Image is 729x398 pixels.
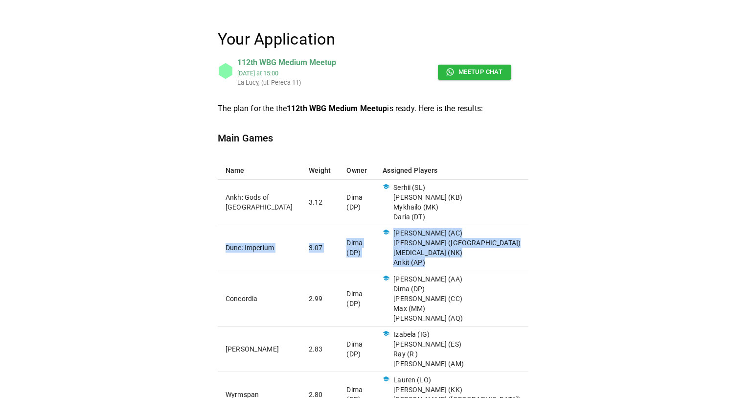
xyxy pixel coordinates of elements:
[301,162,339,180] th: Weight
[383,349,521,359] p: Ray (R )
[237,69,336,78] div: at
[218,162,301,180] th: Name
[383,274,521,284] p: [PERSON_NAME] (AA)
[383,294,521,304] p: [PERSON_NAME] (CC)
[237,57,336,69] div: 112th WBG Medium Meetup
[383,183,521,192] p: Serhii (SL)
[383,238,521,248] p: [PERSON_NAME] ([GEOGRAPHIC_DATA])
[438,65,511,80] a: Meetup chat
[301,271,339,326] td: 2.99
[301,225,339,271] td: 3.07
[263,70,278,77] div: 15:00
[218,180,301,225] td: Ankh: Gods of [GEOGRAPHIC_DATA]
[339,326,375,372] td: Dima (DP)
[383,359,521,369] p: [PERSON_NAME] (AM)
[383,339,521,349] p: [PERSON_NAME] (ES)
[383,375,521,385] p: Lauren (LO)
[237,70,255,77] div: [DATE]
[383,202,521,212] p: Mykhailo (MK)
[375,162,528,180] th: Assigned Players
[383,284,521,294] p: Dima (DP)
[287,104,387,113] b: 112th WBG Medium Meetup
[218,225,301,271] td: Dune: Imperium
[383,313,521,323] p: [PERSON_NAME] (AQ)
[218,130,511,146] h6: Main Games
[383,385,521,395] p: [PERSON_NAME] (KK)
[383,258,521,267] p: Ankit (AP)
[301,326,339,372] td: 2.83
[218,326,301,372] td: [PERSON_NAME]
[383,329,521,339] p: Izabela (IG)
[383,248,521,258] p: [MEDICAL_DATA] (NK)
[301,180,339,225] td: 3.12
[218,29,511,49] h4: Your Application
[339,180,375,225] td: Dima (DP)
[218,103,511,115] p: The plan for the the is ready. Here is the results:
[339,225,375,271] td: Dima (DP)
[383,304,521,313] p: Max (MM)
[237,78,263,87] div: La Lucy, (ul. Pereca 11)
[383,212,521,222] p: Daria (DT)
[383,228,521,238] p: [PERSON_NAME] (AC)
[339,162,375,180] th: Owner
[218,271,301,326] td: Concordia
[383,192,521,202] p: [PERSON_NAME] (KB)
[339,271,375,326] td: Dima (DP)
